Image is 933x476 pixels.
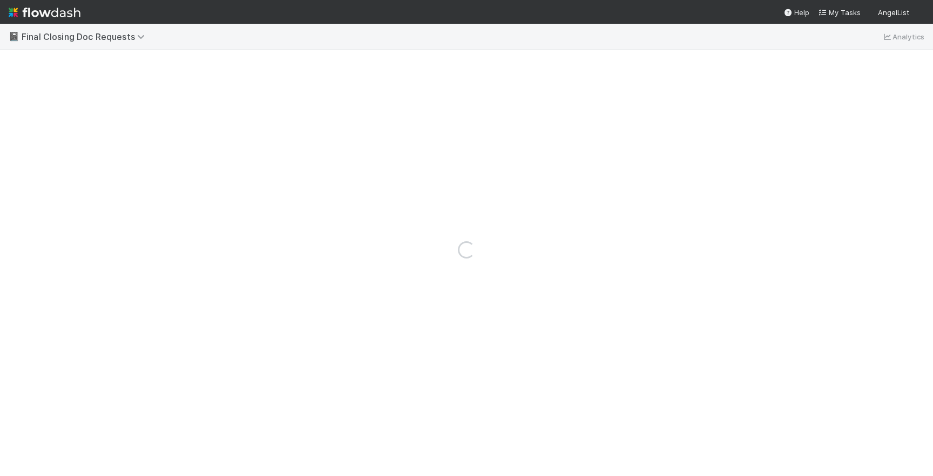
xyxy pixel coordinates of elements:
span: AngelList [878,8,909,17]
img: avatar_e0ab5a02-4425-4644-8eca-231d5bcccdf4.png [914,8,924,18]
span: My Tasks [818,8,861,17]
div: Help [783,7,809,18]
a: My Tasks [818,7,861,18]
img: logo-inverted-e16ddd16eac7371096b0.svg [9,3,80,22]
